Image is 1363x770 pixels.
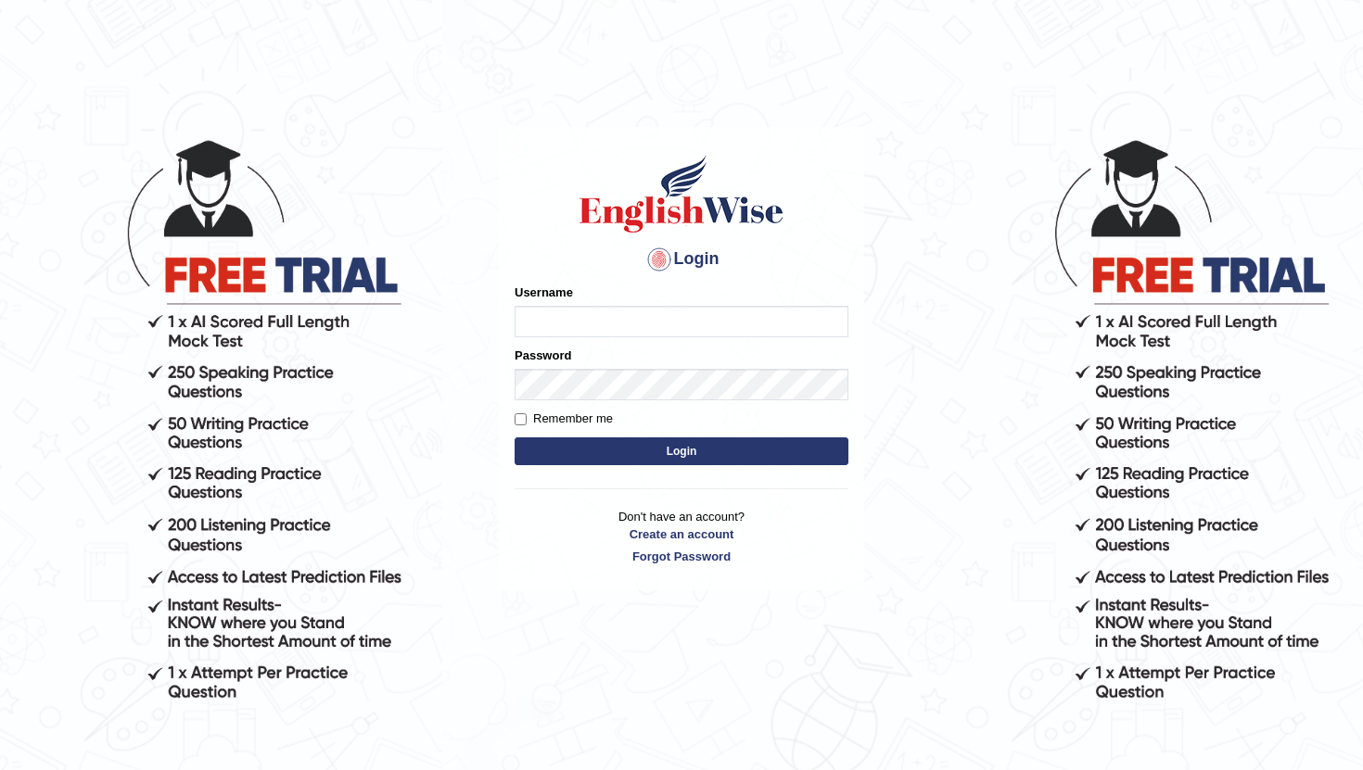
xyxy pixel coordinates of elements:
[515,410,613,428] label: Remember me
[515,508,848,565] p: Don't have an account?
[515,437,848,465] button: Login
[515,245,848,274] h4: Login
[515,548,848,565] a: Forgot Password
[515,284,573,301] label: Username
[515,413,527,425] input: Remember me
[576,152,787,235] img: Logo of English Wise sign in for intelligent practice with AI
[515,525,848,543] a: Create an account
[515,347,571,364] label: Password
